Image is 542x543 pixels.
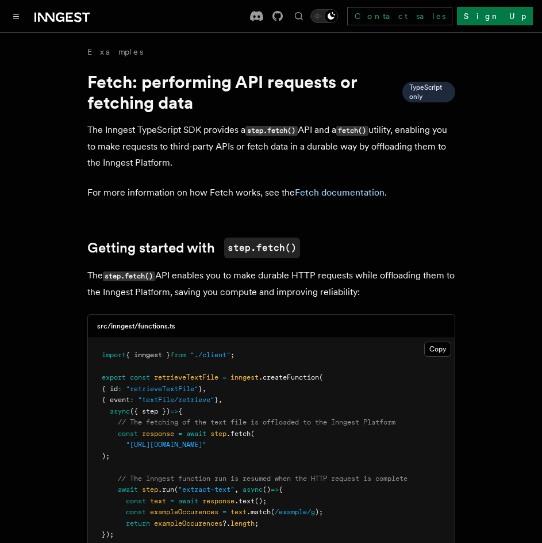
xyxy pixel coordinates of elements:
[178,430,182,438] span: =
[87,185,455,201] p: For more information on how Fetch works, see the .
[178,497,198,505] span: await
[130,396,134,404] span: :
[126,497,146,505] span: const
[230,351,235,359] span: ;
[142,430,174,438] span: response
[202,497,235,505] span: response
[118,418,395,426] span: // The fetching of the text file is offloaded to the Inngest Platform
[158,485,174,494] span: .run
[424,342,451,357] button: Copy
[198,385,202,393] span: }
[102,385,118,393] span: { id
[186,430,206,438] span: await
[110,407,130,415] span: async
[271,508,275,516] span: (
[222,508,226,516] span: =
[102,452,110,460] span: );
[319,373,323,381] span: (
[154,373,218,381] span: retrieveTextFile
[202,385,206,393] span: ,
[315,508,323,516] span: );
[226,430,251,438] span: .fetch
[154,519,222,527] span: exampleOccurences
[214,396,218,404] span: }
[263,485,271,494] span: ()
[130,373,150,381] span: const
[102,373,126,381] span: export
[87,71,455,113] h1: Fetch: performing API requests or fetching data
[255,519,259,527] span: ;
[210,430,226,438] span: step
[118,430,138,438] span: const
[170,497,174,505] span: =
[292,9,306,23] button: Find something...
[178,485,235,494] span: "extract-text"
[118,385,122,393] span: :
[138,396,214,404] span: "textFile/retrieve"
[457,7,533,25] a: Sign Up
[170,407,178,415] span: =>
[245,126,298,136] code: step.fetch()
[247,508,271,516] span: .match
[222,373,226,381] span: =
[218,396,222,404] span: ,
[279,485,283,494] span: {
[190,351,230,359] span: "./client"
[102,396,130,404] span: { event
[87,46,143,58] a: Examples
[311,508,315,516] span: g
[126,519,150,527] span: return
[174,485,178,494] span: (
[230,373,259,381] span: inngest
[271,485,279,494] span: =>
[97,322,175,331] h3: src/inngest/functions.ts
[126,351,170,359] span: { inngest }
[118,485,138,494] span: await
[9,9,23,23] button: Toggle navigation
[150,497,166,505] span: text
[243,485,263,494] span: async
[87,122,455,171] p: The Inngest TypeScript SDK provides a API and a utility, enabling you to make requests to third-p...
[230,519,255,527] span: length
[170,351,186,359] span: from
[336,126,368,136] code: fetch()
[259,373,319,381] span: .createFunction
[310,9,338,23] button: Toggle dark mode
[295,187,385,198] a: Fetch documentation
[178,407,182,415] span: {
[150,508,218,516] span: exampleOccurences
[126,385,198,393] span: "retrieveTextFile"
[235,485,239,494] span: ,
[87,267,455,300] p: The API enables you to make durable HTTP requests while offloading them to the Inngest Platform, ...
[224,238,300,258] code: step.fetch()
[103,271,155,281] code: step.fetch()
[87,238,300,258] a: Getting started withstep.fetch()
[126,508,146,516] span: const
[347,7,452,25] a: Contact sales
[255,497,267,505] span: ();
[102,351,126,359] span: import
[142,485,158,494] span: step
[409,83,448,101] span: TypeScript only
[222,519,230,527] span: ?.
[275,508,311,516] span: /example/
[130,407,170,415] span: ({ step })
[102,530,114,538] span: });
[235,497,255,505] span: .text
[230,508,247,516] span: text
[126,441,206,449] span: "[URL][DOMAIN_NAME]"
[251,430,255,438] span: (
[118,475,408,483] span: // The Inngest function run is resumed when the HTTP request is complete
